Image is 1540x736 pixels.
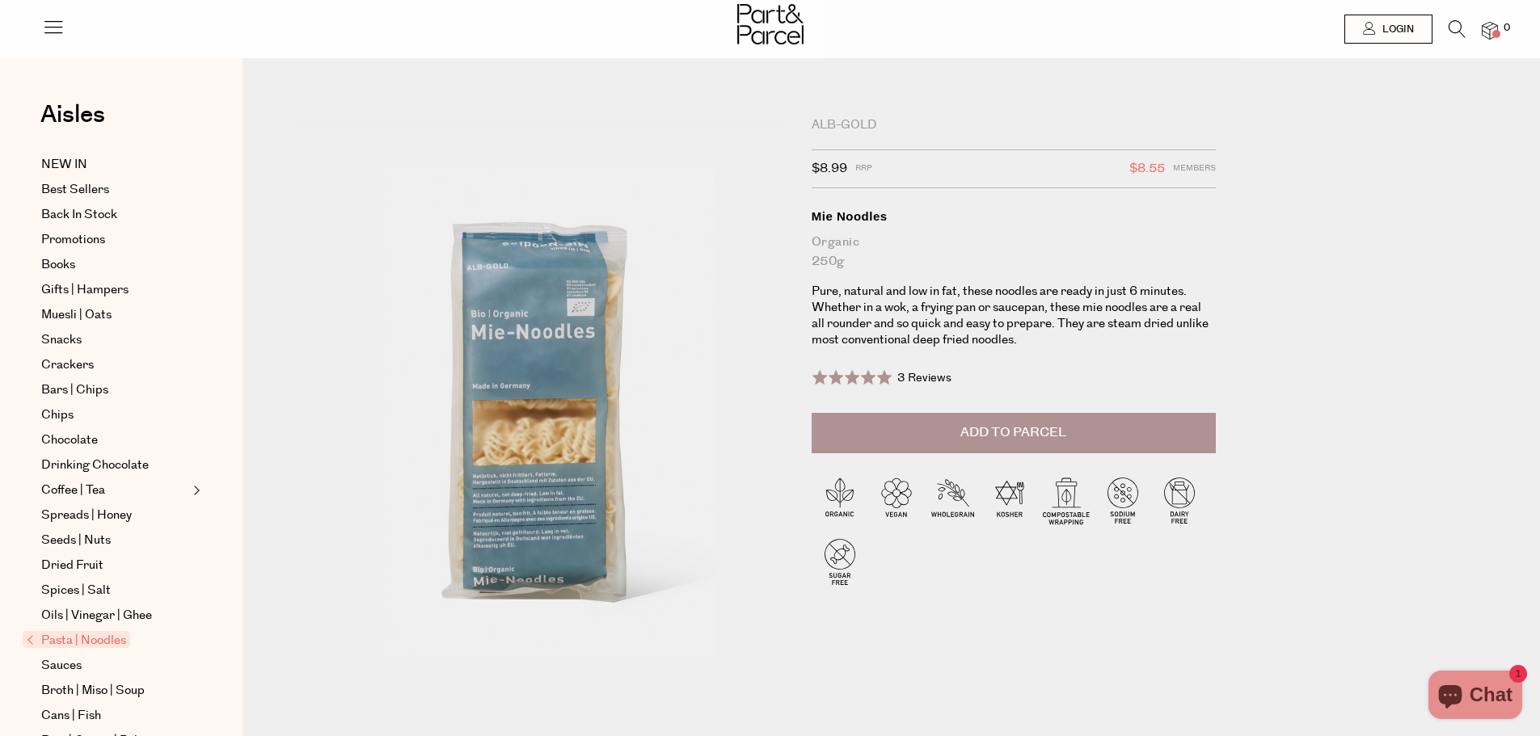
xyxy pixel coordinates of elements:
span: Cans | Fish [41,706,101,725]
div: Alb-Gold [812,117,1216,133]
a: Chocolate [41,431,188,450]
a: Cans | Fish [41,706,188,725]
a: Coffee | Tea [41,481,188,500]
a: Oils | Vinegar | Ghee [41,606,188,625]
img: P_P-ICONS-Live_Bec_V11_Kosher.svg [981,472,1038,528]
span: Drinking Chocolate [41,456,149,475]
a: Chips [41,406,188,425]
a: Drinking Chocolate [41,456,188,475]
p: Pure, natural and low in fat, these noodles are ready in just 6 minutes. Whether in a wok, a fryi... [812,284,1216,348]
span: Muesli | Oats [41,305,112,325]
span: Back In Stock [41,205,117,225]
a: Snacks [41,330,188,350]
span: Sauces [41,656,82,675]
img: P_P-ICONS-Live_Bec_V11_Dairy_Free.svg [1151,472,1208,528]
a: Gifts | Hampers [41,280,188,300]
span: NEW IN [41,155,87,175]
a: Pasta | Noodles [27,631,188,650]
a: Login [1344,15,1432,44]
a: 0 [1482,22,1498,39]
span: RRP [855,158,872,179]
span: Members [1173,158,1216,179]
a: Best Sellers [41,180,188,200]
img: P_P-ICONS-Live_Bec_V11_Sodium_Free.svg [1095,472,1151,528]
span: Bars | Chips [41,381,108,400]
img: P_P-ICONS-Live_Bec_V11_Wholegrain.svg [925,472,981,528]
span: Books [41,255,75,275]
span: Dried Fruit [41,556,103,575]
button: Expand/Collapse Coffee | Tea [189,481,200,500]
img: P_P-ICONS-Live_Bec_V11_Sugar_Free.svg [812,533,868,590]
span: Gifts | Hampers [41,280,129,300]
img: Mie Noodles [291,123,787,709]
a: Aisles [40,103,105,143]
a: Books [41,255,188,275]
a: NEW IN [41,155,188,175]
span: Crackers [41,355,94,375]
a: Crackers [41,355,188,375]
span: $8.55 [1129,158,1165,179]
span: Spreads | Honey [41,506,132,525]
span: Spices | Salt [41,581,111,600]
span: Aisles [40,97,105,132]
a: Spreads | Honey [41,506,188,525]
a: Muesli | Oats [41,305,188,325]
span: Broth | Miso | Soup [41,681,145,700]
span: Add to Parcel [960,423,1066,442]
span: Snacks [41,330,82,350]
a: Broth | Miso | Soup [41,681,188,700]
span: Oils | Vinegar | Ghee [41,606,152,625]
img: P_P-ICONS-Live_Bec_V11_Organic.svg [812,472,868,528]
a: Bars | Chips [41,381,188,400]
a: Spices | Salt [41,581,188,600]
span: Chips [41,406,74,425]
a: Back In Stock [41,205,188,225]
a: Dried Fruit [41,556,188,575]
span: 0 [1500,21,1514,36]
span: 3 Reviews [897,370,951,386]
span: Chocolate [41,431,98,450]
span: Login [1378,23,1414,36]
span: Pasta | Noodles [23,631,130,648]
span: $8.99 [812,158,847,179]
button: Add to Parcel [812,413,1216,453]
span: Promotions [41,230,105,250]
a: Sauces [41,656,188,675]
div: Organic 250g [812,233,1216,271]
img: P_P-ICONS-Live_Bec_V11_Vegan.svg [868,472,925,528]
a: Promotions [41,230,188,250]
img: P_P-ICONS-Live_Bec_V11_Compostable_Wrapping.svg [1038,472,1095,528]
img: Part&Parcel [737,4,804,44]
div: Mie Noodles [812,208,1216,225]
inbox-online-store-chat: Shopify online store chat [1424,671,1527,723]
span: Best Sellers [41,180,109,200]
a: Seeds | Nuts [41,531,188,550]
span: Coffee | Tea [41,481,105,500]
span: Seeds | Nuts [41,531,111,550]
